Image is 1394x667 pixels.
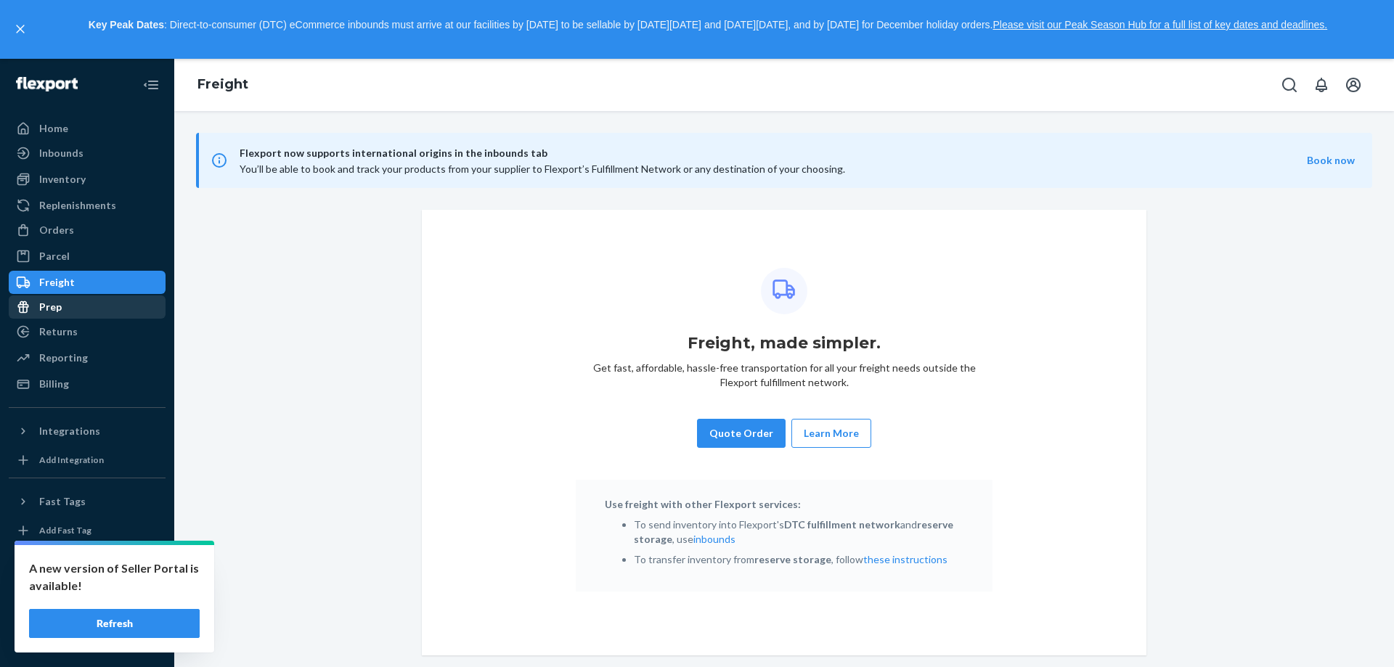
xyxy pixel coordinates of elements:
div: Inventory [39,172,86,187]
button: Integrations [9,420,166,443]
b: reserve storage [634,518,953,545]
a: Settings [9,552,166,576]
strong: Use freight with other Flexport services: [605,498,801,510]
span: Flexport now supports international origins in the inbounds tab [240,144,1307,162]
span: You’ll be able to book and track your products from your supplier to Flexport’s Fulfillment Netwo... [240,163,845,175]
button: Close Navigation [136,70,166,99]
button: Refresh [29,609,200,638]
div: Prep [39,300,62,314]
a: Orders [9,218,166,242]
button: Give Feedback [9,626,166,650]
button: Fast Tags [9,490,166,513]
h1: Freight, made simpler. [688,332,881,355]
a: Billing [9,372,166,396]
a: Replenishments [9,194,166,217]
button: Book now [1307,153,1355,168]
button: Open notifications [1307,70,1336,99]
div: Reporting [39,351,88,365]
button: close, [13,22,28,36]
a: Freight [197,76,248,92]
p: A new version of Seller Portal is available! [29,560,200,594]
div: Add Fast Tag [39,524,91,536]
ol: breadcrumbs [186,64,260,106]
a: Parcel [9,245,166,268]
li: To send inventory into Flexport's and , use [634,517,963,547]
b: reserve storage [754,553,831,565]
div: Add Integration [39,454,104,466]
div: Freight [39,275,75,290]
div: Returns [39,324,78,339]
a: Reporting [9,346,166,369]
a: Inventory [9,168,166,191]
a: Help Center [9,602,166,625]
button: inbounds [693,532,735,547]
span: Chat [32,10,62,23]
strong: Key Peak Dates [89,19,164,30]
p: Get fast, affordable, hassle-free transportation for all your freight needs outside the Flexport ... [576,361,992,390]
p: : Direct-to-consumer (DTC) eCommerce inbounds must arrive at our facilities by [DATE] to be sella... [35,13,1381,38]
a: Add Integration [9,449,166,472]
img: Flexport logo [16,77,78,91]
a: Home [9,117,166,140]
div: Orders [39,223,74,237]
a: Please visit our Peak Season Hub for a full list of key dates and deadlines. [992,19,1327,30]
button: Open Search Box [1275,70,1304,99]
a: Prep [9,295,166,319]
a: Inbounds [9,142,166,165]
a: Add Fast Tag [9,519,166,542]
div: Integrations [39,424,100,438]
div: Parcel [39,249,70,263]
div: Fast Tags [39,494,86,509]
li: To transfer inventory from , follow [634,552,963,567]
button: Quote Order [697,419,786,448]
button: these instructions [863,552,947,567]
button: Learn More [804,426,859,441]
div: Inbounds [39,146,83,160]
button: Open account menu [1339,70,1368,99]
a: Returns [9,320,166,343]
div: Home [39,121,68,136]
div: Replenishments [39,198,116,213]
a: Freight [9,271,166,294]
button: Talk to Support [9,577,166,600]
b: DTC fulfillment network [784,518,900,531]
div: Billing [39,377,69,391]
